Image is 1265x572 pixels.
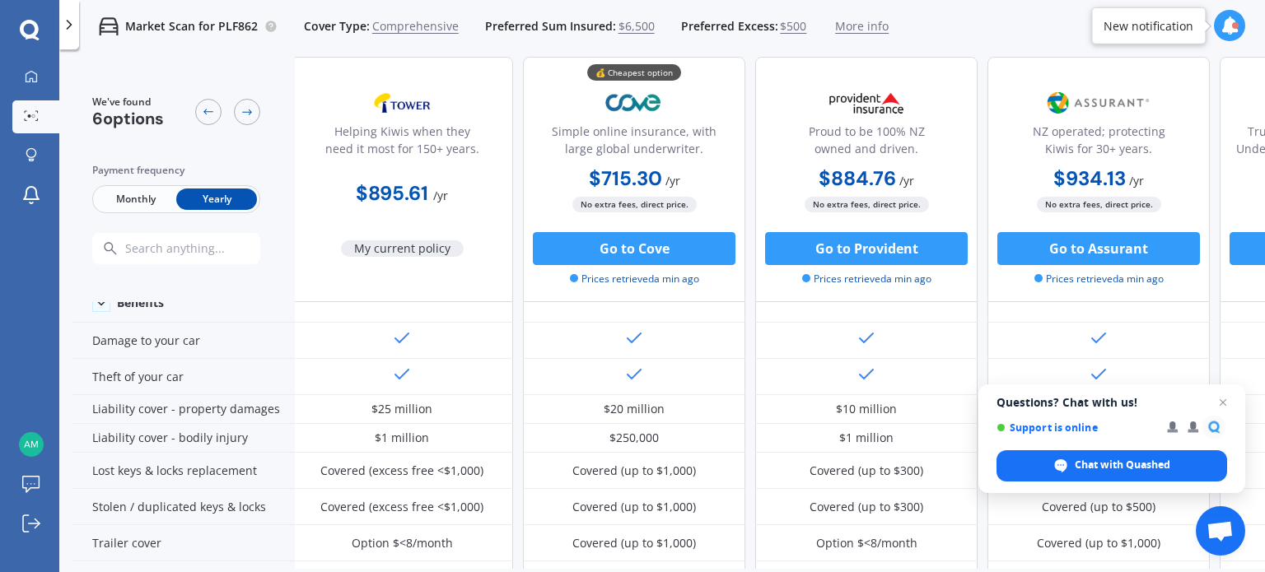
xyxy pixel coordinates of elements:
[589,165,662,191] b: $715.30
[997,232,1200,265] button: Go to Assurant
[19,432,44,457] img: 1c031e2908ee66dae1bea6bfbacd3e8b
[839,430,894,446] div: $1 million
[810,463,923,479] div: Covered (up to $300)
[572,197,697,212] span: No extra fees, direct price.
[485,18,616,35] span: Preferred Sum Insured:
[537,123,731,164] div: Simple online insurance, with large global underwriter.
[1034,272,1164,286] span: Prices retrieved a min ago
[72,525,295,561] div: Trailer cover
[433,188,448,203] span: / yr
[1037,197,1161,212] span: No extra fees, direct price.
[356,180,428,206] b: $895.61
[1129,173,1144,188] span: / yr
[765,232,968,265] button: Go to Provident
[371,401,432,417] div: $25 million
[99,16,119,36] img: car.f15378c7a67c060ca3f3.svg
[92,95,164,109] span: We've found
[1042,499,1155,515] div: Covered (up to $500)
[1075,458,1170,472] span: Chat with Quashed
[72,359,295,395] div: Theft of your car
[72,453,295,489] div: Lost keys & locks replacement
[618,18,655,35] span: $6,500
[320,499,483,515] div: Covered (excess free <$1,000)
[348,82,456,123] img: Tower.webp
[836,401,897,417] div: $10 million
[819,165,896,191] b: $884.76
[124,241,292,256] input: Search anything...
[997,421,1155,434] span: Support is online
[372,18,459,35] span: Comprehensive
[117,295,164,310] div: Benefits
[533,232,735,265] button: Go to Cove
[816,535,917,551] div: Option $<8/month
[604,401,665,417] div: $20 million
[812,82,921,123] img: Provident.png
[1044,82,1153,123] img: Assurant.png
[572,463,696,479] div: Covered (up to $1,000)
[125,18,258,35] p: Market Scan for PLF862
[681,18,778,35] span: Preferred Excess:
[320,463,483,479] div: Covered (excess free <$1,000)
[580,82,689,123] img: Cove.webp
[72,424,295,453] div: Liability cover - bodily injury
[305,123,499,164] div: Helping Kiwis when they need it most for 150+ years.
[997,450,1227,481] div: Chat with Quashed
[72,395,295,424] div: Liability cover - property damages
[1053,165,1126,191] b: $934.13
[96,188,176,210] span: Monthly
[665,173,680,188] span: / yr
[997,396,1227,409] span: Questions? Chat with us!
[72,323,295,359] div: Damage to your car
[805,197,929,212] span: No extra fees, direct price.
[341,240,464,257] span: My current policy
[304,18,370,35] span: Cover Type:
[375,430,429,446] div: $1 million
[176,188,257,210] span: Yearly
[1213,393,1233,412] span: Close chat
[570,272,699,286] span: Prices retrieved a min ago
[572,499,696,515] div: Covered (up to $1,000)
[72,489,295,525] div: Stolen / duplicated keys & locks
[802,272,931,286] span: Prices retrieved a min ago
[810,499,923,515] div: Covered (up to $300)
[352,535,453,551] div: Option $<8/month
[609,430,659,446] div: $250,000
[899,173,914,188] span: / yr
[92,108,164,129] span: 6 options
[1196,506,1245,556] div: Open chat
[92,162,260,179] div: Payment frequency
[835,18,889,35] span: More info
[1104,17,1193,34] div: New notification
[587,64,681,81] div: 💰 Cheapest option
[769,123,964,164] div: Proud to be 100% NZ owned and driven.
[1037,535,1160,551] div: Covered (up to $1,000)
[572,535,696,551] div: Covered (up to $1,000)
[780,18,806,35] span: $500
[1001,123,1196,164] div: NZ operated; protecting Kiwis for 30+ years.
